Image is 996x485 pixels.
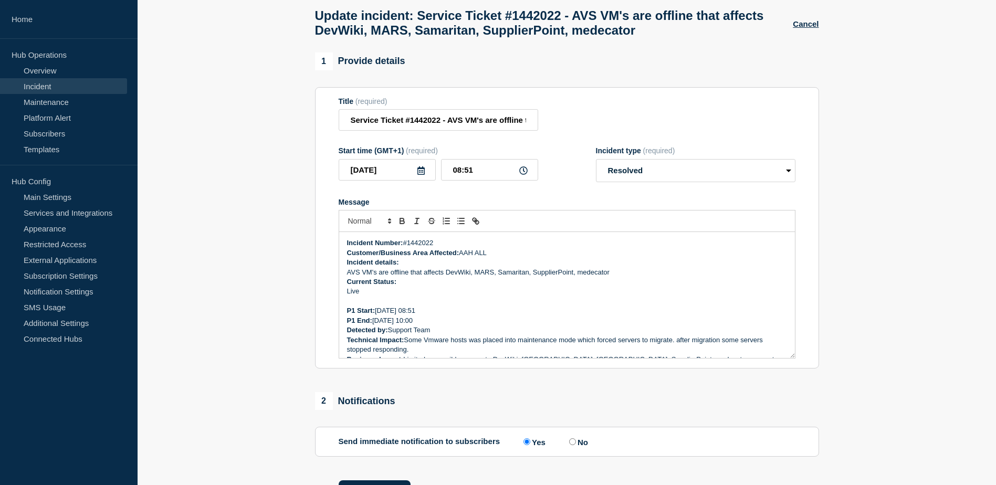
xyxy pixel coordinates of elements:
input: YYYY-MM-DD [339,159,436,181]
p: Live [347,287,787,296]
p: Support Team [347,325,787,335]
button: Toggle italic text [410,215,424,227]
p: [DATE] 08:51 [347,306,787,315]
button: Toggle strikethrough text [424,215,439,227]
strong: Current Status: [347,278,397,286]
div: Start time (GMT+1) [339,146,538,155]
button: Toggle ordered list [439,215,454,227]
strong: P1 Start: [347,307,375,314]
strong: Incident Number: [347,239,403,247]
label: No [567,437,588,447]
strong: Technical Impact: [347,336,404,344]
span: 1 [315,52,333,70]
p: Limited or possible access to DevWiki, [GEOGRAPHIC_DATA], [GEOGRAPHIC_DATA], SupplierPoint, medec... [347,355,787,374]
p: [DATE] 10:00 [347,316,787,325]
span: 2 [315,392,333,410]
strong: P1 End: [347,317,372,324]
div: Message [339,198,795,206]
button: Toggle bulleted list [454,215,468,227]
button: Toggle link [468,215,483,227]
span: (required) [643,146,675,155]
div: Send immediate notification to subscribers [339,437,795,447]
button: Cancel [793,19,819,28]
p: #1442022 [347,238,787,248]
div: Provide details [315,52,405,70]
input: No [569,438,576,445]
div: Notifications [315,392,395,410]
strong: Incident details: [347,258,399,266]
label: Yes [521,437,546,447]
span: Font size [343,215,395,227]
input: Title [339,109,538,131]
input: HH:MM [441,159,538,181]
strong: Customer/Business Area Affected: [347,249,459,257]
span: (required) [406,146,438,155]
div: Incident type [596,146,795,155]
p: Send immediate notification to subscribers [339,437,500,447]
strong: Detected by: [347,326,388,334]
select: Incident type [596,159,795,182]
h1: Update incident: Service Ticket #1442022 - AVS VM's are offline that affects DevWiki, MARS, Samar... [315,8,793,38]
input: Yes [523,438,530,445]
span: (required) [355,97,387,106]
p: Some Vmware hosts was placed into maintenance mode which forced servers to migrate. after migrati... [347,335,787,355]
p: AVS VM's are offline that affects DevWiki, MARS, Samaritan, SupplierPoint, medecator [347,268,787,277]
p: AAH ALL [347,248,787,258]
button: Toggle bold text [395,215,410,227]
strong: Business Impact: [347,355,404,363]
div: Title [339,97,538,106]
div: Message [339,232,795,358]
